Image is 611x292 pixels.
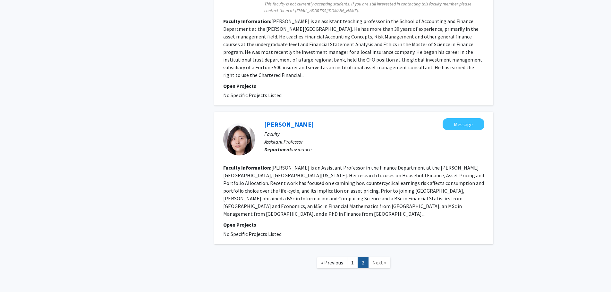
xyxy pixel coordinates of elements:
span: This faculty is not currently accepting students. If you are still interested in contacting this ... [264,1,484,14]
a: 2 [358,257,369,268]
p: Assistant Professor [264,138,484,146]
p: Open Projects [223,82,484,90]
nav: Page navigation [214,251,493,277]
span: « Previous [321,259,343,266]
button: Message Jialu Shen [443,118,484,130]
a: Previous [317,257,347,268]
b: Faculty Information: [223,18,271,24]
span: No Specific Projects Listed [223,231,282,237]
span: Finance [295,146,312,153]
span: No Specific Projects Listed [223,92,282,98]
span: Next » [372,259,386,266]
a: 1 [347,257,358,268]
p: Open Projects [223,221,484,229]
iframe: Chat [5,263,27,287]
b: Faculty Information: [223,164,271,171]
fg-read-more: [PERSON_NAME] is an Assistant Professor in the Finance Department at the [PERSON_NAME][GEOGRAPHIC... [223,164,484,217]
fg-read-more: [PERSON_NAME] is an assistant teaching professor in the School of Accounting and Finance Departme... [223,18,482,78]
a: Next Page [368,257,390,268]
p: Faculty [264,130,484,138]
b: Departments: [264,146,295,153]
a: [PERSON_NAME] [264,120,314,128]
